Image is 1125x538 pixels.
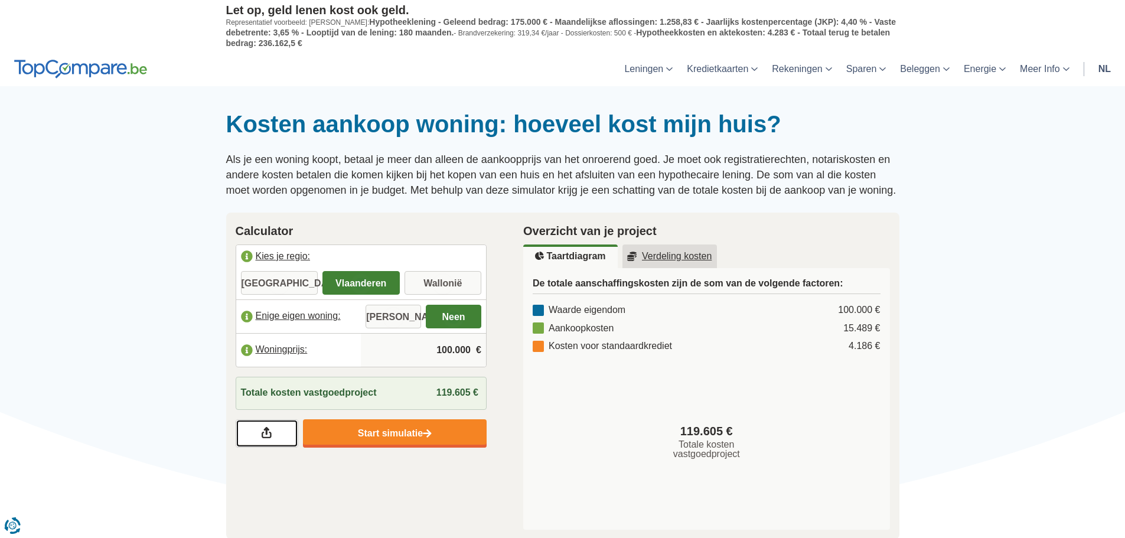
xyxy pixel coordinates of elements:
[1013,51,1077,86] a: Meer Info
[535,252,605,261] u: Taartdiagram
[226,152,899,198] p: Als je een woning koopt, betaal je meer dan alleen de aankoopprijs van het onroerend goed. Je moe...
[423,429,432,439] img: Start simulatie
[838,304,880,317] div: 100.000 €
[680,423,733,440] span: 119.605 €
[14,60,147,79] img: TopCompare
[226,17,896,37] span: Hypotheeklening - Geleend bedrag: 175.000 € - Maandelijkse aflossingen: 1.258,83 € - Jaarlijks ko...
[236,222,487,240] h2: Calculator
[1091,51,1118,86] a: nl
[426,305,481,328] label: Neen
[839,51,894,86] a: Sparen
[617,51,680,86] a: Leningen
[765,51,839,86] a: Rekeningen
[533,340,672,353] div: Kosten voor standaardkrediet
[476,344,481,357] span: €
[226,17,899,48] p: Representatief voorbeeld: [PERSON_NAME]: - Brandverzekering: 319,34 €/jaar - Dossierkosten: 500 € -
[236,245,487,271] label: Kies je regio:
[226,110,899,138] h1: Kosten aankoop woning: hoeveel kost mijn huis?
[533,278,881,294] h3: De totale aanschaffingskosten zijn de som van de volgende factoren:
[680,51,765,86] a: Kredietkaarten
[849,340,880,353] div: 4.186 €
[322,271,400,295] label: Vlaanderen
[226,3,899,17] p: Let op, geld lenen kost ook geld.
[366,305,421,328] label: [PERSON_NAME]
[405,271,482,295] label: Wallonië
[627,252,712,261] u: Verdeling kosten
[533,304,625,317] div: Waarde eigendom
[523,222,890,240] h2: Overzicht van je project
[226,28,891,48] span: Hypotheekkosten en aktekosten: 4.283 € - Totaal terug te betalen bedrag: 236.162,5 €
[893,51,957,86] a: Beleggen
[436,387,478,397] span: 119.605 €
[236,337,361,363] label: Woningprijs:
[241,386,377,400] span: Totale kosten vastgoedproject
[236,419,298,448] a: Deel je resultaten
[241,271,318,295] label: [GEOGRAPHIC_DATA]
[843,322,880,335] div: 15.489 €
[957,51,1013,86] a: Energie
[533,322,614,335] div: Aankoopkosten
[303,419,487,448] a: Start simulatie
[366,334,481,366] input: |
[668,440,745,459] span: Totale kosten vastgoedproject
[236,304,361,330] label: Enige eigen woning:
